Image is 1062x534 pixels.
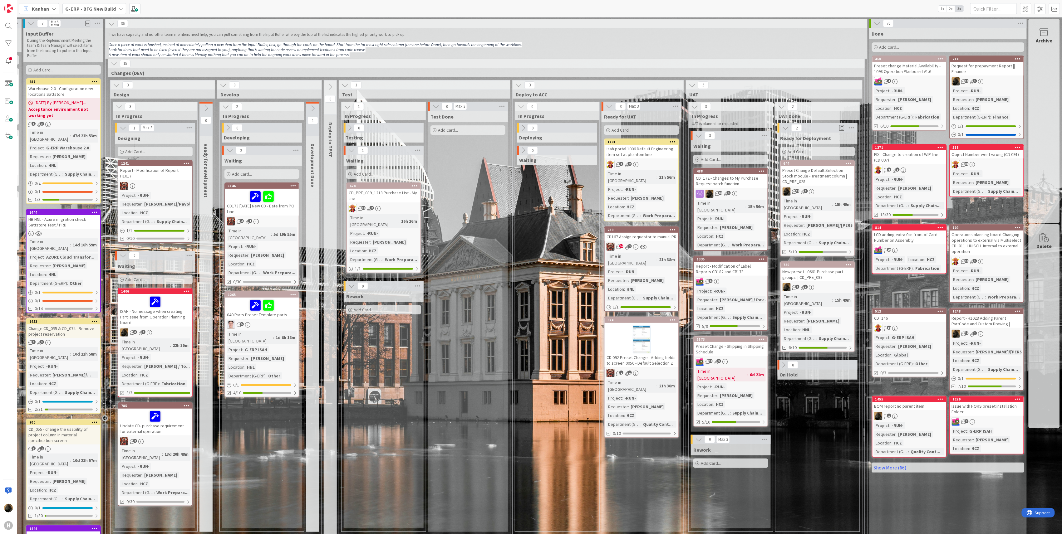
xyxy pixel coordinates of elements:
span: : [967,87,968,94]
span: 4 [887,79,891,83]
span: : [44,144,45,151]
div: Time in [GEOGRAPHIC_DATA] [696,200,746,213]
div: AZURE Cloud Transfor... [45,254,96,260]
img: ND [706,190,714,198]
span: 0/10 [126,235,135,242]
span: : [44,254,45,260]
div: [PERSON_NAME]/Pavol... [143,201,196,207]
div: LC [605,160,678,168]
div: 14d 18h 59m [71,241,98,248]
div: 214Request for prepayment Report || Finance [950,56,1024,75]
div: JK [225,217,299,226]
div: 239CD167 Assign requestor to manual PR [605,227,678,241]
a: 644Preset Change Default Selection Stock module - Treatment column | CD_PRE_028NDTime in [GEOGRAP... [780,160,855,256]
span: 0 / 2 [35,180,41,187]
div: Operations planning board Changing operations to external via Multiselect CD_011_HUISCH_Internal ... [950,231,1024,255]
div: Department (G-ERP) [120,218,154,225]
span: : [969,105,970,112]
span: 2 [628,244,632,248]
span: 1 [727,191,731,195]
img: LC [349,204,357,212]
span: 1 [973,79,977,83]
span: Add Card... [125,149,145,154]
span: 23 [965,162,969,166]
div: Department (G-ERP) [696,241,730,248]
div: 1371 [875,145,946,150]
span: : [991,114,991,120]
a: 1335Report - Modification of Label Reports CB182 and CB173JKProject:-RUN-Requester:[PERSON_NAME] ... [693,256,768,331]
span: Add Card... [232,171,252,177]
div: 214 [950,56,1024,62]
div: -RUN- [365,230,380,237]
div: 1371 [873,145,946,150]
div: Supply Chain... [155,218,188,225]
span: : [908,202,909,209]
img: ND [783,187,791,196]
span: 3 [619,162,623,166]
span: 2 [628,162,632,166]
div: Location [874,105,892,112]
span: 1/3 [35,196,41,203]
img: LC [607,160,615,168]
span: : [366,247,367,254]
div: 814 [875,226,946,230]
div: Project [874,87,890,94]
div: CD173 [DATE] New CD - Date from PO Line [225,189,299,216]
span: 0 / 1 [35,188,41,195]
span: 5/10 [789,249,797,255]
span: : [967,170,968,177]
div: [PERSON_NAME] [51,153,87,160]
div: Time in [GEOGRAPHIC_DATA] [227,227,271,241]
div: -RUN- [243,243,258,250]
span: : [833,201,833,208]
div: 644 [784,161,854,166]
div: Requester [952,96,973,103]
div: JK [118,182,192,190]
div: Department (G-ERP) [783,239,817,246]
div: CD_PRE_089_1213 Purchase List - My line [347,189,420,202]
div: Requester [696,224,717,231]
div: JK [873,77,946,85]
span: 30 [718,191,722,195]
div: 1444NB HNL - Azure migration check Sattstore Test / PRD [27,210,100,229]
div: 0/1 [27,188,100,196]
div: [PERSON_NAME] [371,239,407,245]
span: Add Card... [879,44,899,50]
span: : [892,193,893,200]
div: [PERSON_NAME] [897,96,933,103]
div: 1146 [225,183,299,189]
span: 5 [32,122,36,126]
div: Location [120,209,138,216]
span: : [70,241,71,248]
span: 20 [619,244,623,248]
div: 624CD_PRE_089_1213 Purchase List - My line [347,183,420,202]
span: : [624,203,625,210]
div: HCZ [625,203,636,210]
div: 5d 19h 55m [272,231,297,238]
a: 624CD_PRE_089_1213 Purchase List - My lineLCTime in [GEOGRAPHIC_DATA]:16h 26mProject:-RUN-Request... [346,182,421,273]
div: 1371FIX - Change to creation of WIP line (CD 097) [873,145,946,164]
div: 0/1 [950,131,1024,138]
div: 624 [350,184,420,188]
div: 887Warehouse 2.0 - Configuration new locations Sattstore [27,79,100,98]
div: 518 [953,145,1024,150]
div: Location [607,203,624,210]
div: -RUN- [136,192,151,199]
div: Department (G-ERP) [874,202,908,209]
div: Requester [952,179,973,186]
img: JK [874,77,883,85]
div: 709 [953,226,1024,230]
span: 13/30 [881,211,891,218]
span: 1 / 1 [958,123,964,129]
span: : [242,243,243,250]
div: Finance [991,114,1010,120]
div: Project [952,87,967,94]
a: 460Preset change Material Availability - 1098 Operation Planboard V1.6JKProject:-RUN-Requester:[P... [872,56,947,131]
div: Preset Change Default Selection Stock module - Treatment column | CD_PRE_028 [781,166,854,186]
div: Isah portal 1006 Default Engineering item set at phantom line [605,145,678,158]
div: HCZ [367,247,378,254]
div: 1241 [118,161,192,166]
div: ND [781,187,854,196]
span: : [271,231,272,238]
div: Object Number went wrong (CD 091) [950,150,1024,158]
